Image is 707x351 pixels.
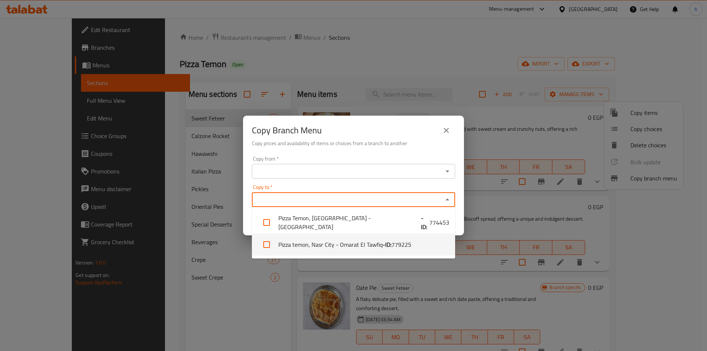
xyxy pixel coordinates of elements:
[252,124,322,136] h2: Copy Branch Menu
[252,234,455,256] li: Pizza temon, Nasr City - Omarat El Tawfiq
[252,139,455,147] h6: Copy prices and availability of items or choices from a branch to another
[437,122,455,139] button: close
[391,240,411,249] span: 779225
[252,211,455,234] li: Pizza Temon, [GEOGRAPHIC_DATA] - [GEOGRAPHIC_DATA]
[442,166,453,176] button: Open
[429,218,449,227] span: 774453
[421,214,429,231] b: - ID:
[442,194,453,205] button: Close
[383,240,391,249] b: - ID:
